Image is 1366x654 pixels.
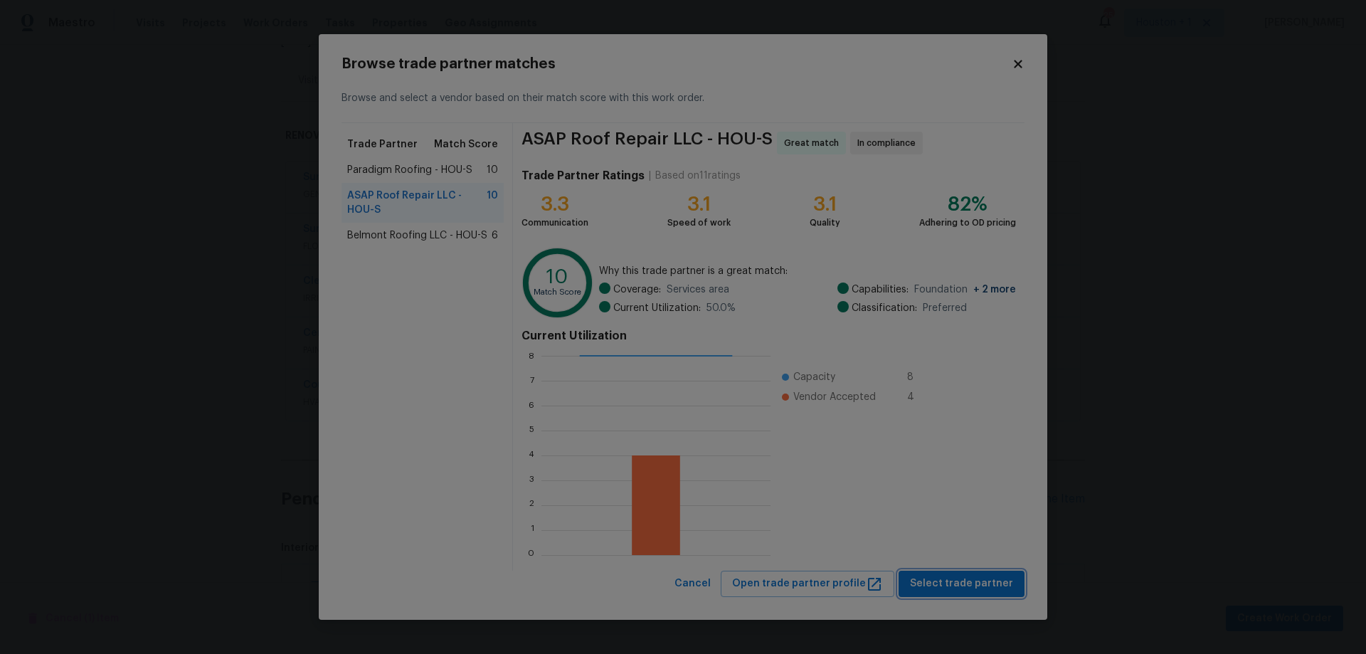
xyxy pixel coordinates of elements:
[529,401,534,410] text: 6
[529,352,534,360] text: 8
[521,132,773,154] span: ASAP Roof Repair LLC - HOU-S
[669,571,716,597] button: Cancel
[667,197,731,211] div: 3.1
[907,390,930,404] span: 4
[534,289,581,297] text: Match Score
[645,169,655,183] div: |
[919,197,1016,211] div: 82%
[810,197,840,211] div: 3.1
[487,163,498,177] span: 10
[919,216,1016,230] div: Adhering to OD pricing
[347,228,487,243] span: Belmont Roofing LLC - HOU-S
[857,136,921,150] span: In compliance
[667,283,729,297] span: Services area
[732,575,883,593] span: Open trade partner profile
[923,301,967,315] span: Preferred
[674,575,711,593] span: Cancel
[531,526,534,534] text: 1
[613,301,701,315] span: Current Utilization:
[706,301,736,315] span: 50.0 %
[852,301,917,315] span: Classification:
[546,267,568,287] text: 10
[529,451,534,460] text: 4
[973,285,1016,295] span: + 2 more
[784,136,845,150] span: Great match
[721,571,894,597] button: Open trade partner profile
[521,216,588,230] div: Communication
[492,228,498,243] span: 6
[667,216,731,230] div: Speed of work
[793,370,835,384] span: Capacity
[434,137,498,152] span: Match Score
[521,329,1016,343] h4: Current Utilization
[529,426,534,435] text: 5
[347,163,472,177] span: Paradigm Roofing - HOU-S
[852,283,909,297] span: Capabilities:
[487,189,498,217] span: 10
[347,189,487,217] span: ASAP Roof Repair LLC - HOU-S
[530,376,534,385] text: 7
[793,390,876,404] span: Vendor Accepted
[655,169,741,183] div: Based on 11 ratings
[341,57,1012,71] h2: Browse trade partner matches
[347,137,418,152] span: Trade Partner
[899,571,1024,597] button: Select trade partner
[907,370,930,384] span: 8
[599,264,1016,278] span: Why this trade partner is a great match:
[914,283,1016,297] span: Foundation
[521,197,588,211] div: 3.3
[810,216,840,230] div: Quality
[613,283,661,297] span: Coverage:
[529,476,534,485] text: 3
[910,575,1013,593] span: Select trade partner
[341,74,1024,123] div: Browse and select a vendor based on their match score with this work order.
[528,551,534,559] text: 0
[521,169,645,183] h4: Trade Partner Ratings
[529,501,534,510] text: 2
